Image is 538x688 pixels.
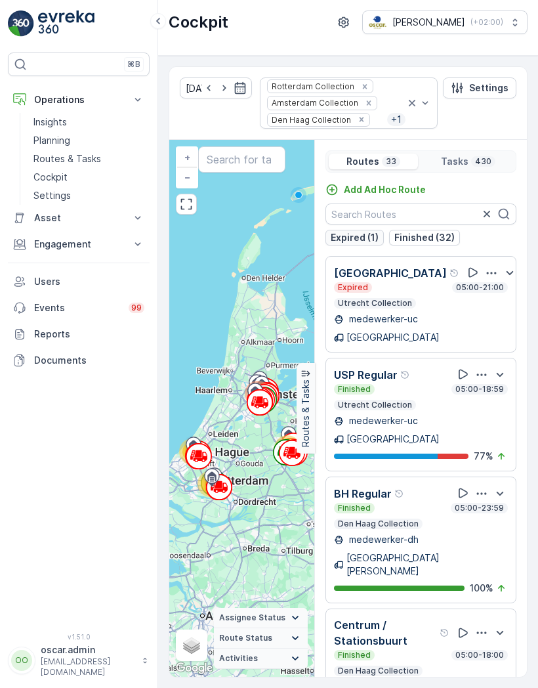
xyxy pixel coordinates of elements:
div: Help Tooltip Icon [400,370,411,380]
div: Help Tooltip Icon [394,488,405,499]
p: USP Regular [334,367,398,383]
p: Den Haag Collection [337,519,420,529]
div: Help Tooltip Icon [440,628,450,638]
p: Cockpit [169,12,228,33]
span: Assignee Status [219,613,285,623]
button: OOoscar.admin[EMAIL_ADDRESS][DOMAIN_NAME] [8,643,150,677]
p: [GEOGRAPHIC_DATA] [334,265,447,281]
p: Routes & Tasks [299,380,312,448]
a: Documents [8,347,150,374]
p: Add Ad Hoc Route [344,183,426,196]
span: Route Status [219,633,272,643]
div: OO [11,650,32,671]
div: Remove Amsterdam Collection [362,98,376,108]
a: Insights [28,113,150,131]
div: Remove Rotterdam Collection [358,81,372,92]
p: Cockpit [33,171,68,184]
p: Finished [337,503,372,513]
summary: Activities [214,649,308,669]
p: Den Haag Collection [337,666,420,676]
a: Reports [8,321,150,347]
a: Cockpit [28,168,150,186]
p: Reports [34,328,144,341]
a: Events99 [8,295,150,321]
input: dd/mm/yyyy [180,77,252,98]
p: Utrecht Collection [337,298,413,309]
button: Finished (32) [389,230,460,246]
p: 05:00-18:00 [454,650,505,660]
p: 05:00-18:59 [454,384,505,395]
button: Expired (1) [325,230,384,246]
div: Den Haag Collection [268,114,353,126]
p: [GEOGRAPHIC_DATA] [346,331,440,344]
div: Rotterdam Collection [268,80,356,93]
span: Activities [219,653,258,664]
div: Amsterdam Collection [268,97,360,109]
span: + [184,152,190,163]
p: Engagement [34,238,123,251]
p: [EMAIL_ADDRESS][DOMAIN_NAME] [41,656,135,677]
p: Finished (32) [394,231,455,244]
summary: Assignee Status [214,608,308,628]
p: [PERSON_NAME] [392,16,465,29]
p: Routes & Tasks [33,152,101,165]
p: Users [34,275,144,288]
span: − [184,171,191,183]
p: Tasks [441,155,468,168]
p: ⌘B [127,59,140,70]
div: Help Tooltip Icon [449,268,460,278]
a: Settings [28,186,150,205]
a: Open this area in Google Maps (opens a new window) [173,660,216,677]
p: 99 [131,303,142,313]
a: Add Ad Hoc Route [325,183,426,196]
p: Routes [346,155,379,168]
img: Google [173,660,216,677]
a: Users [8,269,150,295]
div: Remove Den Haag Collection [354,114,369,125]
p: Insights [33,116,67,129]
p: Utrecht Collection [337,400,413,410]
p: Centrum / Stationsbuurt [334,617,437,649]
a: Planning [28,131,150,150]
p: [GEOGRAPHIC_DATA] [346,433,440,446]
button: Settings [443,77,516,98]
p: Settings [33,189,71,202]
summary: Route Status [214,628,308,649]
p: 33 [384,156,398,167]
button: [PERSON_NAME](+02:00) [362,11,528,34]
input: Search Routes [325,204,516,225]
p: Events [34,301,121,314]
button: Asset [8,205,150,231]
p: medewerker-dh [346,533,419,546]
p: 430 [474,156,493,167]
p: medewerker-uc [346,312,418,326]
p: Expired (1) [331,231,379,244]
p: 05:00-23:59 [453,503,505,513]
p: medewerker-uc [346,414,418,427]
a: Routes & Tasks [28,150,150,168]
p: Operations [34,93,123,106]
button: Engagement [8,231,150,257]
p: Finished [337,650,372,660]
div: 70 [197,471,224,497]
img: basis-logo_rgb2x.png [368,15,387,30]
a: Zoom Out [177,167,197,187]
span: v 1.51.0 [8,633,150,641]
p: Settings [469,81,508,95]
p: Asset [34,211,123,225]
p: Finished [337,384,372,395]
p: ( +02:00 ) [470,17,503,28]
p: [GEOGRAPHIC_DATA][PERSON_NAME] [346,551,508,578]
div: 56 [274,435,300,462]
div: 261 [245,381,271,407]
img: logo [8,11,34,37]
p: 77 % [474,450,493,463]
p: 05:00-21:00 [455,282,505,293]
p: + 1 [390,113,403,126]
p: Expired [337,282,369,293]
a: Zoom In [177,148,197,167]
img: logo_light-DOdMpM7g.png [38,11,94,37]
p: BH Regular [334,486,392,502]
p: 100 % [470,582,493,595]
p: Planning [33,134,70,147]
